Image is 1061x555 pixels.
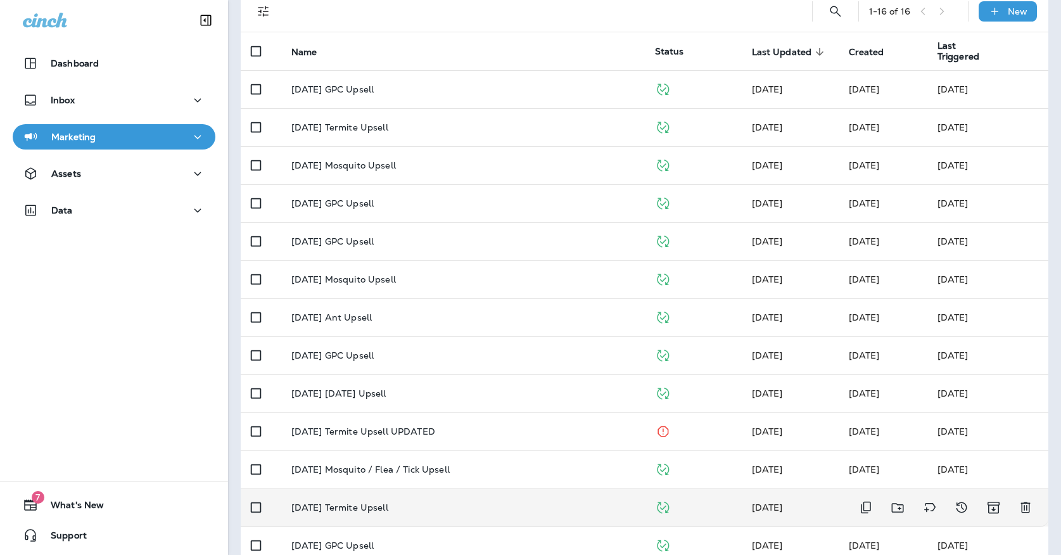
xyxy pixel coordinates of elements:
[752,198,783,209] span: Maddie Madonecsky
[927,412,1048,450] td: [DATE]
[51,132,96,142] p: Marketing
[51,205,73,215] p: Data
[937,41,1003,62] span: Last Triggered
[655,348,671,360] span: Published
[291,464,450,475] p: [DATE] Mosquito / Flea / Tick Upsell
[291,274,396,284] p: [DATE] Mosquito Upsell
[291,540,374,551] p: [DATE] GPC Upsell
[51,58,99,68] p: Dashboard
[1013,495,1038,521] button: Delete
[38,530,87,545] span: Support
[949,495,974,521] button: View Changelog
[655,82,671,94] span: Published
[752,47,812,58] span: Last Updated
[849,388,880,399] span: Maddie Madonecsky
[655,462,671,474] span: Published
[849,84,880,95] span: Maddie Madonecsky
[13,523,215,548] button: Support
[752,84,783,95] span: Maddie Madonecsky
[291,236,374,246] p: [DATE] GPC Upsell
[927,146,1048,184] td: [DATE]
[752,502,783,513] span: Maddie Madonecsky
[927,450,1048,488] td: [DATE]
[13,124,215,150] button: Marketing
[927,336,1048,374] td: [DATE]
[917,495,943,521] button: Add tags
[291,46,334,58] span: Name
[291,84,374,94] p: [DATE] GPC Upsell
[752,464,783,475] span: Maddie Madonecsky
[849,46,901,58] span: Created
[13,161,215,186] button: Assets
[752,236,783,247] span: Maddie Madonecsky
[927,374,1048,412] td: [DATE]
[853,495,879,521] button: Duplicate
[291,122,388,132] p: [DATE] Termite Upsell
[927,260,1048,298] td: [DATE]
[655,196,671,208] span: Published
[927,70,1048,108] td: [DATE]
[927,184,1048,222] td: [DATE]
[291,350,374,360] p: [DATE] GPC Upsell
[655,272,671,284] span: Published
[291,198,374,208] p: [DATE] GPC Upsell
[849,236,880,247] span: Maddie Madonecsky
[291,160,396,170] p: [DATE] Mosquito Upsell
[981,495,1007,521] button: Archive
[655,46,684,57] span: Status
[655,120,671,132] span: Published
[927,108,1048,146] td: [DATE]
[655,501,671,512] span: Published
[752,350,783,361] span: Maddie Madonecsky
[291,388,386,399] p: [DATE] [DATE] Upsell
[849,350,880,361] span: Maddie Madonecsky
[849,122,880,133] span: Jason Munk
[655,310,671,322] span: Published
[13,198,215,223] button: Data
[752,46,829,58] span: Last Updated
[849,464,880,475] span: Maddie Madonecsky
[291,312,372,322] p: [DATE] Ant Upsell
[849,312,880,323] span: Maddie Madonecsky
[885,495,911,521] button: Move to folder
[869,6,910,16] div: 1 - 16 of 16
[752,274,783,285] span: Maddie Madonecsky
[752,312,783,323] span: Maddie Madonecsky
[291,47,317,58] span: Name
[655,424,671,436] span: Stopped
[849,274,880,285] span: Maddie Madonecsky
[752,160,783,171] span: Maddie Madonecsky
[849,540,880,551] span: Maddie Madonecsky
[655,386,671,398] span: Published
[38,500,104,515] span: What's New
[13,51,215,76] button: Dashboard
[655,158,671,170] span: Published
[752,540,783,551] span: Jason Munk
[849,47,884,58] span: Created
[937,41,987,62] span: Last Triggered
[1008,6,1027,16] p: New
[927,222,1048,260] td: [DATE]
[655,234,671,246] span: Published
[32,491,44,504] span: 7
[927,298,1048,336] td: [DATE]
[13,87,215,113] button: Inbox
[849,426,880,437] span: Maddie Madonecsky
[752,388,783,399] span: Maddie Madonecsky
[655,539,671,550] span: Published
[291,426,435,437] p: [DATE] Termite Upsell UPDATED
[51,95,75,105] p: Inbox
[752,122,783,133] span: Jason Munk
[291,502,388,513] p: [DATE] Termite Upsell
[51,169,81,179] p: Assets
[752,426,783,437] span: Maddie Madonecsky
[849,198,880,209] span: Maddie Madonecsky
[188,8,224,33] button: Collapse Sidebar
[849,160,880,171] span: Maddie Madonecsky
[13,492,215,518] button: 7What's New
